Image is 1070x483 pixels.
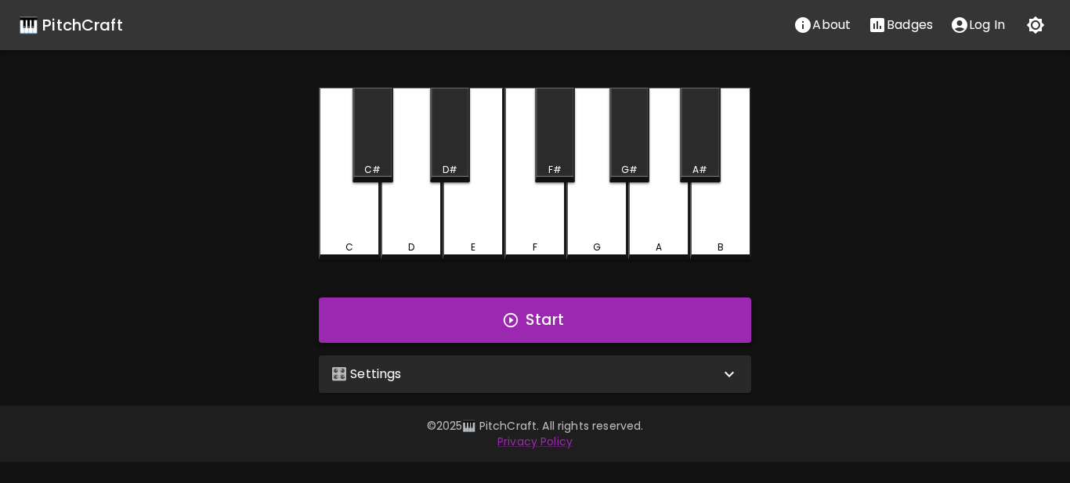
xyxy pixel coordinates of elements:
[19,13,123,38] a: 🎹 PitchCraft
[364,163,381,177] div: C#
[718,240,724,254] div: B
[408,240,414,254] div: D
[497,434,573,449] a: Privacy Policy
[84,418,986,434] p: © 2025 🎹 PitchCraft. All rights reserved.
[859,9,942,41] button: Stats
[887,16,933,34] p: Badges
[345,240,353,254] div: C
[593,240,601,254] div: G
[942,9,1014,41] button: account of current user
[471,240,475,254] div: E
[969,16,1005,34] p: Log In
[548,163,562,177] div: F#
[319,297,751,343] button: Start
[812,16,851,34] p: About
[443,163,457,177] div: D#
[331,365,402,384] p: 🎛️ Settings
[656,240,662,254] div: A
[785,9,859,41] button: About
[533,240,537,254] div: F
[621,163,638,177] div: G#
[319,355,751,393] div: 🎛️ Settings
[692,163,707,177] div: A#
